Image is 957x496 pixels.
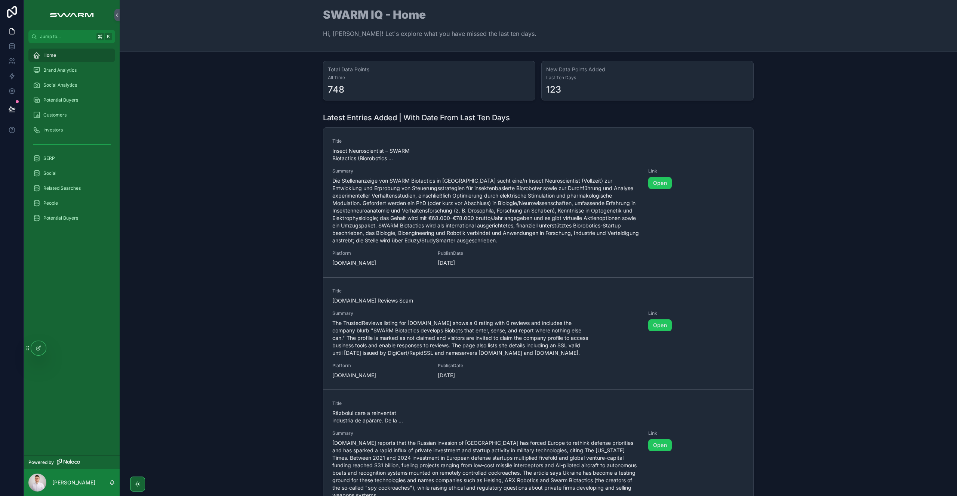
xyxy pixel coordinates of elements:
span: [DATE] [438,259,534,267]
a: Potential Buyers [28,93,115,107]
a: SERP [28,152,115,165]
span: SERP [43,155,55,161]
span: Potential Buyers [43,215,78,221]
span: Related Searches [43,185,81,191]
a: Open [648,319,672,331]
a: Home [28,49,115,62]
span: Summary [332,310,639,316]
a: Investors [28,123,115,137]
span: Insect Neuroscientist – SWARM Biotactics (Biorobotics ... [332,147,464,162]
span: Die Stellenanzeige von SWARM Biotactics in [GEOGRAPHIC_DATA] sucht eine/n Insect Neuroscientist (... [332,177,639,244]
span: Title [332,138,464,144]
span: Link [648,168,745,174]
div: 123 [546,84,561,96]
span: Summary [332,430,639,436]
p: Hi, [PERSON_NAME]! Let's explore what you have missed the last ten days. [323,29,536,38]
span: Last Ten Days [546,75,749,81]
a: Social Analytics [28,78,115,92]
h3: New Data Points Added [546,66,749,73]
h3: Total Data Points [328,66,530,73]
div: scrollable content [24,43,120,235]
span: Home [43,52,56,58]
span: Social [43,170,56,176]
span: Războiul care a reinventat industria de apărare. De la ... [332,409,464,424]
span: Jump to... [40,34,93,40]
span: Brand Analytics [43,67,77,73]
span: Title [332,288,464,294]
span: Customers [43,112,67,118]
a: Brand Analytics [28,63,115,77]
span: PublishDate [438,250,534,256]
span: [DOMAIN_NAME] Reviews Scam [332,297,464,304]
a: Open [648,439,672,451]
span: The TrustedReviews listing for [DOMAIN_NAME] shows a 0 rating with 0 reviews and includes the com... [332,319,639,357]
a: People [28,196,115,210]
a: Potential Buyers [28,211,115,225]
span: Powered by [28,459,54,465]
a: Title[DOMAIN_NAME] Reviews ScamSummaryThe TrustedReviews listing for [DOMAIN_NAME] shows a 0 rati... [323,277,753,390]
span: Platform [332,363,429,369]
span: Social Analytics [43,82,77,88]
a: Powered by [24,455,120,469]
span: All Time [328,75,530,81]
span: [DOMAIN_NAME] [332,259,429,267]
span: Investors [43,127,63,133]
a: Open [648,177,672,189]
span: People [43,200,58,206]
span: Title [332,400,464,406]
a: Related Searches [28,182,115,195]
span: PublishDate [438,363,534,369]
span: Platform [332,250,429,256]
a: Customers [28,108,115,122]
h1: Latest Entries Added | With Date From Last Ten Days [323,112,510,123]
h1: SWARM IQ - Home [323,9,536,20]
img: App logo [46,9,97,21]
a: Social [28,167,115,180]
div: 748 [328,84,344,96]
span: Link [648,430,745,436]
span: K [105,34,111,40]
span: Summary [332,168,639,174]
span: [DOMAIN_NAME] [332,372,429,379]
span: Potential Buyers [43,97,78,103]
p: [PERSON_NAME] [52,479,95,486]
button: Jump to...K [28,30,115,43]
span: Link [648,310,745,316]
span: [DATE] [438,372,534,379]
a: TitleInsect Neuroscientist – SWARM Biotactics (Biorobotics ...SummaryDie Stellenanzeige von SWARM... [323,128,753,277]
